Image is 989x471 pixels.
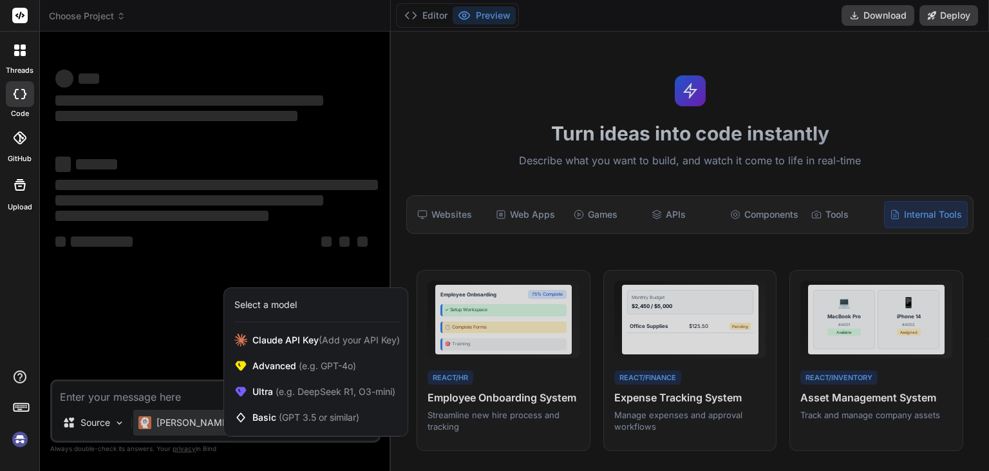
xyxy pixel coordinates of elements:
img: signin [9,428,31,450]
label: Upload [8,202,32,213]
label: GitHub [8,153,32,164]
span: Advanced [252,360,356,372]
label: code [11,108,29,119]
span: Ultra [252,385,395,398]
div: Select a model [234,298,297,311]
span: Basic [252,411,359,424]
label: threads [6,65,33,76]
span: (e.g. GPT-4o) [296,360,356,371]
span: Claude API Key [252,334,400,347]
span: (GPT 3.5 or similar) [279,412,359,423]
span: (e.g. DeepSeek R1, O3-mini) [273,386,395,397]
span: (Add your API Key) [319,334,400,345]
